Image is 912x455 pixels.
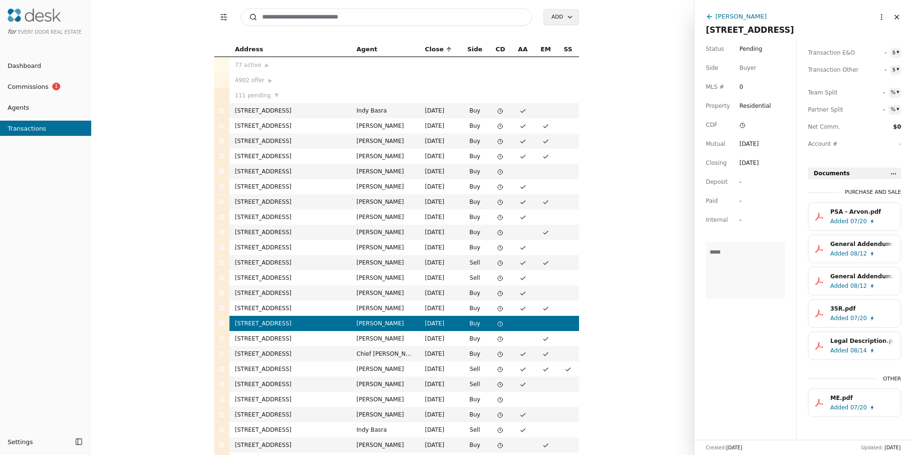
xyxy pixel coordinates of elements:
[52,83,60,90] span: 1
[357,44,378,55] span: Agent
[715,11,767,21] div: [PERSON_NAME]
[351,331,419,346] td: [PERSON_NAME]
[351,133,419,149] td: [PERSON_NAME]
[706,215,728,225] span: Internal
[18,29,82,35] span: Every Door Real Estate
[4,434,72,449] button: Settings
[461,164,489,179] td: Buy
[351,407,419,422] td: [PERSON_NAME]
[461,285,489,301] td: Buy
[830,281,848,291] span: Added
[808,299,901,328] button: 35R.pdfAdded07/20
[268,76,272,85] span: ▶
[351,179,419,194] td: [PERSON_NAME]
[419,422,461,437] td: [DATE]
[351,361,419,377] td: [PERSON_NAME]
[351,149,419,164] td: [PERSON_NAME]
[419,225,461,240] td: [DATE]
[229,377,351,392] td: [STREET_ADDRESS]
[235,91,271,100] span: 111 pending
[419,346,461,361] td: [DATE]
[808,235,901,263] button: General Addendum.pdfAdded08/12
[883,375,901,383] div: Other
[808,88,851,97] span: Team Split
[351,377,419,392] td: [PERSON_NAME]
[850,281,867,291] span: 08/12
[461,301,489,316] td: Buy
[850,346,867,355] span: 08/14
[461,346,489,361] td: Buy
[830,207,894,217] div: PSA - Arvon.pdf
[740,196,757,206] div: -
[351,255,419,270] td: [PERSON_NAME]
[740,44,762,54] span: Pending
[229,361,351,377] td: [STREET_ADDRESS]
[564,44,572,55] span: SS
[845,189,901,197] div: Purchase and Sale
[814,169,850,178] span: Documents
[808,139,851,149] span: Account #
[861,444,901,451] div: Updated:
[419,270,461,285] td: [DATE]
[351,422,419,437] td: Indy Basra
[419,285,461,301] td: [DATE]
[235,76,345,85] div: 4902 offer
[706,101,730,111] span: Property
[351,270,419,285] td: [PERSON_NAME]
[740,82,757,92] span: 0
[706,139,725,149] span: Mutual
[351,316,419,331] td: [PERSON_NAME]
[543,9,579,25] button: Add
[419,103,461,118] td: [DATE]
[830,249,848,258] span: Added
[896,48,899,57] div: ▾
[461,270,489,285] td: Sell
[419,118,461,133] td: [DATE]
[351,118,419,133] td: [PERSON_NAME]
[740,63,756,73] div: Buyer
[229,285,351,301] td: [STREET_ADDRESS]
[8,9,61,22] img: Desk
[706,444,742,451] div: Created:
[706,158,727,168] span: Closing
[425,44,444,55] span: Close
[896,65,899,74] div: ▾
[461,225,489,240] td: Buy
[830,403,848,412] span: Added
[419,316,461,331] td: [DATE]
[229,225,351,240] td: [STREET_ADDRESS]
[419,240,461,255] td: [DATE]
[808,332,901,360] button: Legal Description.pdfAdded08/14
[808,105,851,114] span: Partner Split
[419,209,461,225] td: [DATE]
[706,196,718,206] span: Paid
[467,44,483,55] span: Side
[229,255,351,270] td: [STREET_ADDRESS]
[229,149,351,164] td: [STREET_ADDRESS]
[235,60,345,70] div: 77 active
[830,336,894,346] div: Legal Description.pdf
[461,149,489,164] td: Buy
[229,103,351,118] td: [STREET_ADDRESS]
[419,164,461,179] td: [DATE]
[265,61,269,70] span: ▶
[275,91,278,100] span: ▼
[461,377,489,392] td: Sell
[229,194,351,209] td: [STREET_ADDRESS]
[419,149,461,164] td: [DATE]
[461,392,489,407] td: Buy
[495,44,505,55] span: CD
[461,133,489,149] td: Buy
[850,313,867,323] span: 07/20
[889,105,901,114] button: %
[419,392,461,407] td: [DATE]
[461,407,489,422] td: Buy
[706,44,724,54] span: Status
[461,255,489,270] td: Sell
[706,177,728,187] span: Deposit
[808,48,851,57] span: Transaction E&O
[740,215,757,225] div: -
[229,437,351,453] td: [STREET_ADDRESS]
[229,407,351,422] td: [STREET_ADDRESS]
[740,101,771,111] span: Residential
